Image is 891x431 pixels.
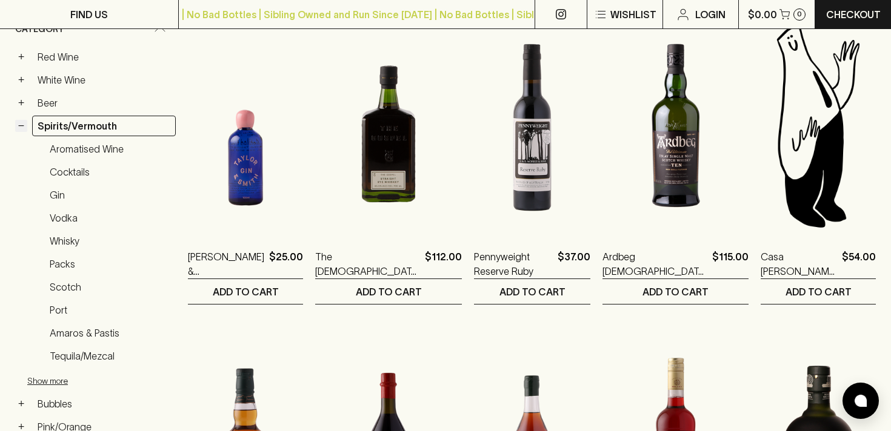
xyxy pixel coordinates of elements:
[15,74,27,86] button: +
[356,285,422,299] p: ADD TO CART
[188,19,303,231] img: Taylor & Smith Gin
[44,323,176,343] a: Amaros & Pastis
[499,285,566,299] p: ADD TO CART
[602,19,749,231] img: Ardbeg 10YO Islay Single Malt Scotch Whisky
[315,279,462,304] button: ADD TO CART
[44,162,176,182] a: Cocktails
[32,393,176,414] a: Bubbles
[797,11,802,18] p: 0
[213,285,279,299] p: ADD TO CART
[315,249,420,278] a: The [DEMOGRAPHIC_DATA] Straight Rye Whiskey
[32,47,176,67] a: Red Wine
[44,277,176,297] a: Scotch
[269,249,303,278] p: $25.00
[748,7,777,22] p: $0.00
[786,285,852,299] p: ADD TO CART
[15,97,27,109] button: +
[15,398,27,410] button: +
[842,249,876,278] p: $54.00
[642,285,709,299] p: ADD TO CART
[44,300,176,320] a: Port
[44,254,176,274] a: Packs
[761,279,876,304] button: ADD TO CART
[695,7,726,22] p: Login
[44,208,176,228] a: Vodka
[602,249,707,278] a: Ardbeg [DEMOGRAPHIC_DATA] Islay Single Malt Scotch Whisky
[610,7,656,22] p: Wishlist
[44,231,176,251] a: Whisky
[44,346,176,366] a: Tequila/Mezcal
[15,22,64,37] span: Category
[558,249,590,278] p: $37.00
[315,19,462,231] img: The Gospel Straight Rye Whiskey
[15,12,176,47] div: Category
[44,139,176,159] a: Aromatised Wine
[712,249,749,278] p: $115.00
[32,93,176,113] a: Beer
[27,369,186,393] button: Show more
[474,249,553,278] a: Pennyweight Reserve Ruby
[474,279,590,304] button: ADD TO CART
[761,19,876,231] img: Blackhearts & Sparrows Man
[44,185,176,205] a: Gin
[474,19,590,231] img: Pennyweight Reserve Ruby
[826,7,881,22] p: Checkout
[188,249,264,278] a: [PERSON_NAME] & [PERSON_NAME]
[15,120,27,132] button: −
[70,7,108,22] p: FIND US
[15,51,27,63] button: +
[855,395,867,407] img: bubble-icon
[761,249,837,278] a: Casa [PERSON_NAME] 1lt
[32,116,176,136] a: Spirits/Vermouth
[188,279,303,304] button: ADD TO CART
[32,70,176,90] a: White Wine
[602,279,749,304] button: ADD TO CART
[425,249,462,278] p: $112.00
